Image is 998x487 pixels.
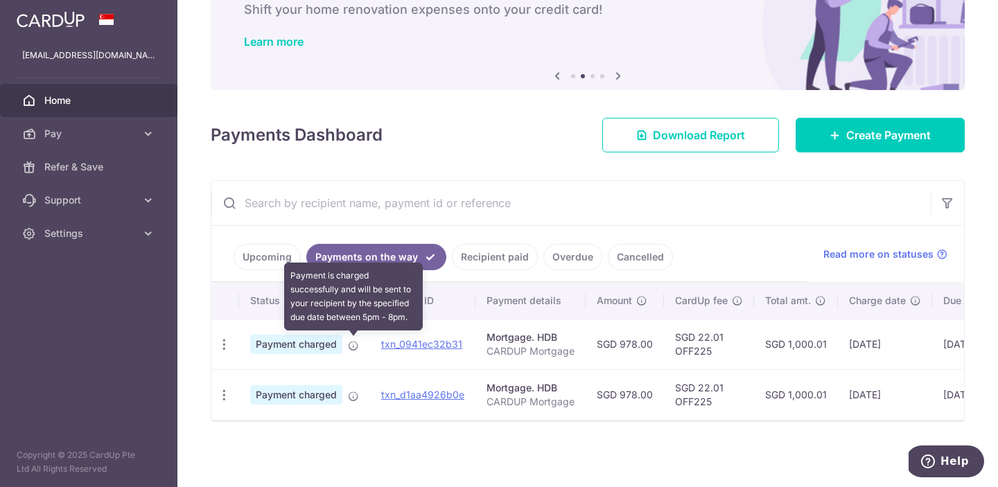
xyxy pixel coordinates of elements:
span: Read more on statuses [823,247,934,261]
iframe: Opens a widget where you can find more information [909,445,984,480]
a: Create Payment [796,118,965,152]
a: Upcoming [234,244,301,270]
a: Read more on statuses [823,247,947,261]
td: SGD 22.01 OFF225 [664,319,754,369]
span: Create Payment [846,127,931,143]
a: Payments on the way [306,244,446,270]
a: Overdue [543,244,602,270]
td: SGD 978.00 [586,319,664,369]
span: CardUp fee [675,294,728,308]
span: Total amt. [765,294,811,308]
td: SGD 1,000.01 [754,369,838,420]
a: txn_0941ec32b31 [381,338,462,350]
span: Status [250,294,280,308]
a: txn_d1aa4926b0e [381,389,464,400]
div: Mortgage. HDB [487,330,575,344]
span: Due date [943,294,985,308]
p: [EMAIL_ADDRESS][DOMAIN_NAME] [22,48,155,62]
span: Amount [597,294,632,308]
h6: Shift your home renovation expenses onto your credit card! [244,1,931,18]
td: [DATE] [838,369,932,420]
td: SGD 22.01 OFF225 [664,369,754,420]
span: Charge date [849,294,906,308]
td: [DATE] [838,319,932,369]
img: CardUp [17,11,85,28]
a: Cancelled [608,244,673,270]
span: Support [44,193,136,207]
span: Pay [44,127,136,141]
td: SGD 1,000.01 [754,319,838,369]
p: CARDUP Mortgage [487,395,575,409]
span: Payment charged [250,335,342,354]
div: Mortgage. HDB [487,381,575,395]
div: Payment is charged successfully and will be sent to your recipient by the specified due date betw... [284,263,423,330]
th: Payment details [475,283,586,319]
span: Settings [44,227,136,240]
input: Search by recipient name, payment id or reference [211,181,931,225]
span: Home [44,94,136,107]
a: Download Report [602,118,779,152]
a: Learn more [244,35,304,48]
a: Recipient paid [452,244,538,270]
p: CARDUP Mortgage [487,344,575,358]
span: Download Report [653,127,745,143]
span: Payment charged [250,385,342,405]
span: Refer & Save [44,160,136,174]
td: SGD 978.00 [586,369,664,420]
h4: Payments Dashboard [211,123,383,148]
